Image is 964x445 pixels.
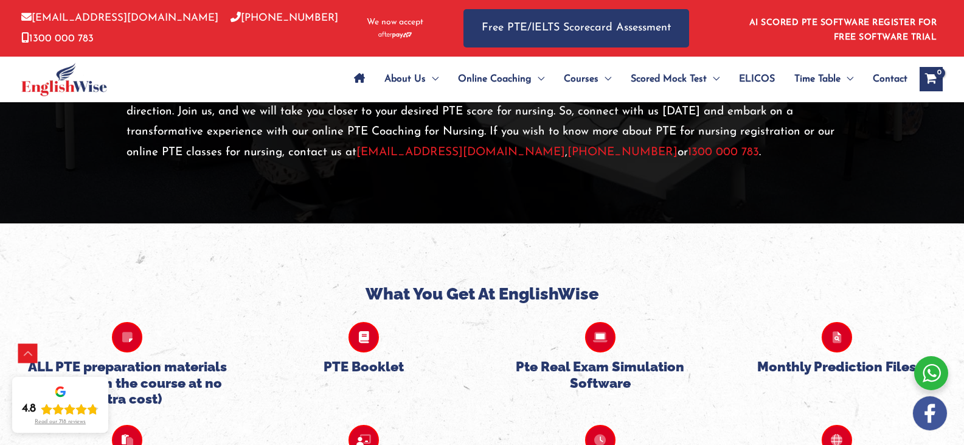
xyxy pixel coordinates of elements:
[742,9,943,48] aside: Header Widget 1
[356,147,565,158] a: [EMAIL_ADDRESS][DOMAIN_NAME]
[564,58,598,100] span: Courses
[863,58,907,100] a: Contact
[491,359,710,391] h5: Pte Real Exam Simulation Software
[375,58,448,100] a: About UsMenu Toggle
[21,63,107,96] img: cropped-ew-logo
[567,147,678,158] a: [PHONE_NUMBER]
[707,58,720,100] span: Menu Toggle
[749,18,937,42] a: AI SCORED PTE SOFTWARE REGISTER FOR FREE SOFTWARE TRIAL
[448,58,554,100] a: Online CoachingMenu Toggle
[913,396,947,430] img: white-facebook.png
[688,147,759,158] a: 1300 000 783
[22,402,36,416] div: 4.8
[18,359,237,407] h5: ALL PTE preparation materials (included in the course at no extra cost)
[426,58,439,100] span: Menu Toggle
[35,419,86,426] div: Read our 718 reviews
[384,58,426,100] span: About Us
[785,58,863,100] a: Time TableMenu Toggle
[532,58,544,100] span: Menu Toggle
[794,58,841,100] span: Time Table
[367,16,423,29] span: We now accept
[554,58,621,100] a: CoursesMenu Toggle
[463,9,689,47] a: Free PTE/IELTS Scorecard Assessment
[231,13,338,23] a: [PHONE_NUMBER]
[841,58,853,100] span: Menu Toggle
[727,359,946,374] h5: Monthly Prediction Files
[729,58,785,100] a: ELICOS
[9,284,955,304] h4: What You Get At EnglishWise
[873,58,907,100] span: Contact
[21,33,94,44] a: 1300 000 783
[920,67,943,91] a: View Shopping Cart, empty
[598,58,611,100] span: Menu Toggle
[621,58,729,100] a: Scored Mock TestMenu Toggle
[255,359,473,374] h5: PTE Booklet
[22,402,99,416] div: Rating: 4.8 out of 5
[21,13,218,23] a: [EMAIL_ADDRESS][DOMAIN_NAME]
[458,58,532,100] span: Online Coaching
[739,58,775,100] span: ELICOS
[344,58,907,100] nav: Site Navigation: Main Menu
[378,32,412,38] img: Afterpay-Logo
[631,58,707,100] span: Scored Mock Test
